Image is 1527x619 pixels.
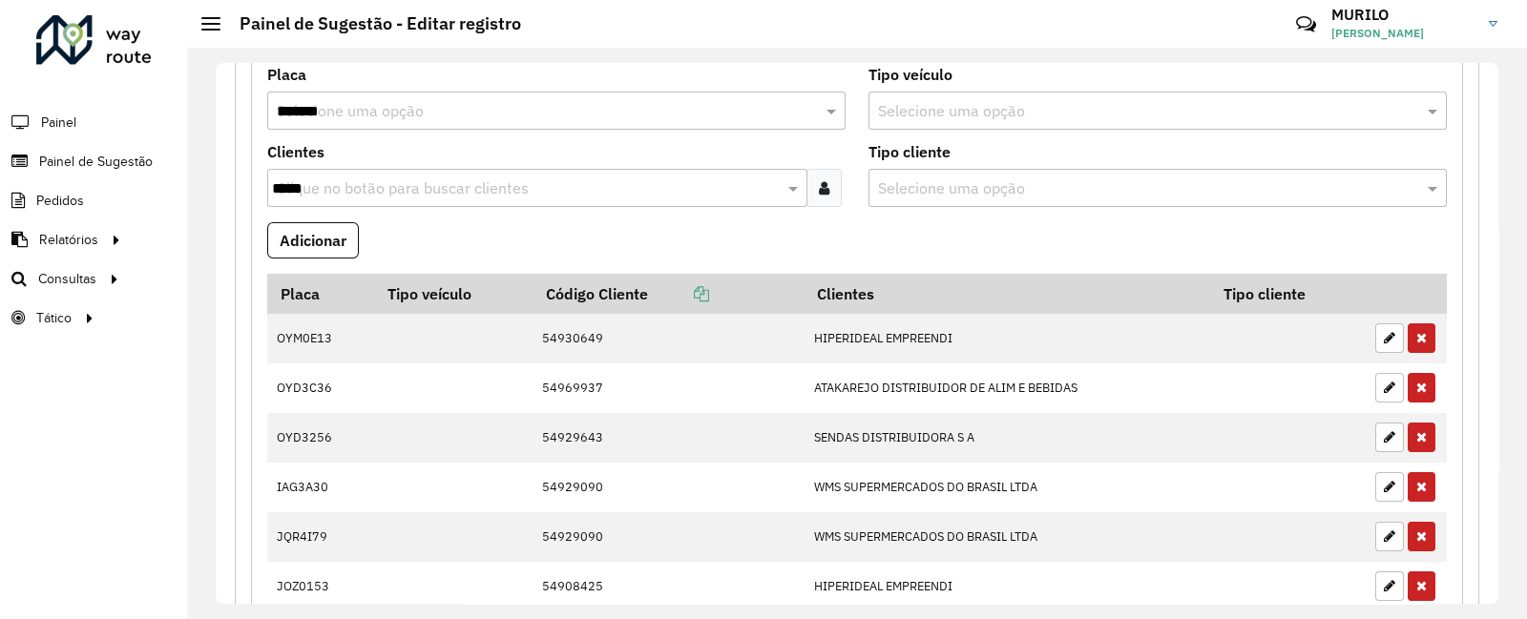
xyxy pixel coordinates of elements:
td: 54929090 [533,463,804,512]
a: Contato Rápido [1286,4,1327,45]
h3: MURILO [1331,6,1475,24]
th: Clientes [804,274,1210,314]
td: JQR4I79 [267,512,375,562]
td: IAG3A30 [267,463,375,512]
td: OYD3C36 [267,363,375,413]
td: 54969937 [533,363,804,413]
th: Tipo veículo [375,274,533,314]
label: Placa [267,63,306,86]
label: Tipo cliente [868,140,951,163]
a: Copiar [648,284,709,303]
th: Placa [267,274,375,314]
span: Tático [36,308,72,328]
td: 54929643 [533,413,804,463]
label: Tipo veículo [868,63,952,86]
label: Clientes [267,140,324,163]
td: 54929090 [533,512,804,562]
span: Consultas [38,269,96,289]
h2: Painel de Sugestão - Editar registro [220,13,521,34]
td: ATAKAREJO DISTRIBUIDOR DE ALIM E BEBIDAS [804,363,1210,413]
td: WMS SUPERMERCADOS DO BRASIL LTDA [804,463,1210,512]
td: WMS SUPERMERCADOS DO BRASIL LTDA [804,512,1210,562]
th: Código Cliente [533,274,804,314]
span: Painel [41,113,76,133]
span: Relatórios [39,230,98,250]
td: HIPERIDEAL EMPREENDI [804,562,1210,611]
td: 54930649 [533,314,804,363]
span: Pedidos [36,191,84,211]
td: 54908425 [533,562,804,611]
td: HIPERIDEAL EMPREENDI [804,314,1210,363]
span: Painel de Sugestão [39,152,153,172]
th: Tipo cliente [1210,274,1366,314]
td: OYD3256 [267,413,375,463]
span: [PERSON_NAME] [1331,25,1475,42]
td: JOZ0153 [267,562,375,611]
td: SENDAS DISTRIBUIDORA S A [804,413,1210,463]
button: Adicionar [267,222,359,258]
td: OYM0E13 [267,314,375,363]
